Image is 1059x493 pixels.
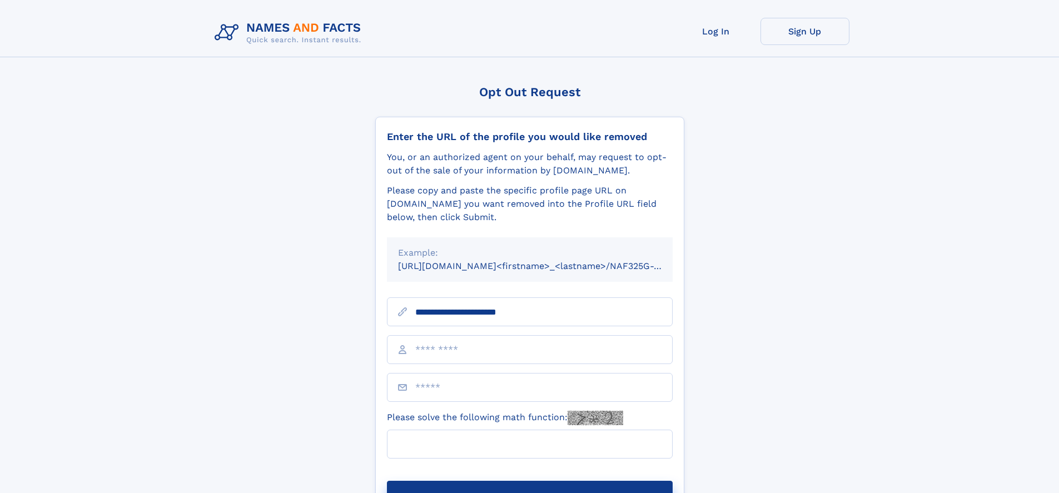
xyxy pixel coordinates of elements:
div: Enter the URL of the profile you would like removed [387,131,673,143]
a: Log In [672,18,760,45]
label: Please solve the following math function: [387,411,623,425]
small: [URL][DOMAIN_NAME]<firstname>_<lastname>/NAF325G-xxxxxxxx [398,261,694,271]
div: You, or an authorized agent on your behalf, may request to opt-out of the sale of your informatio... [387,151,673,177]
img: Logo Names and Facts [210,18,370,48]
div: Opt Out Request [375,85,684,99]
a: Sign Up [760,18,849,45]
div: Example: [398,246,662,260]
div: Please copy and paste the specific profile page URL on [DOMAIN_NAME] you want removed into the Pr... [387,184,673,224]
